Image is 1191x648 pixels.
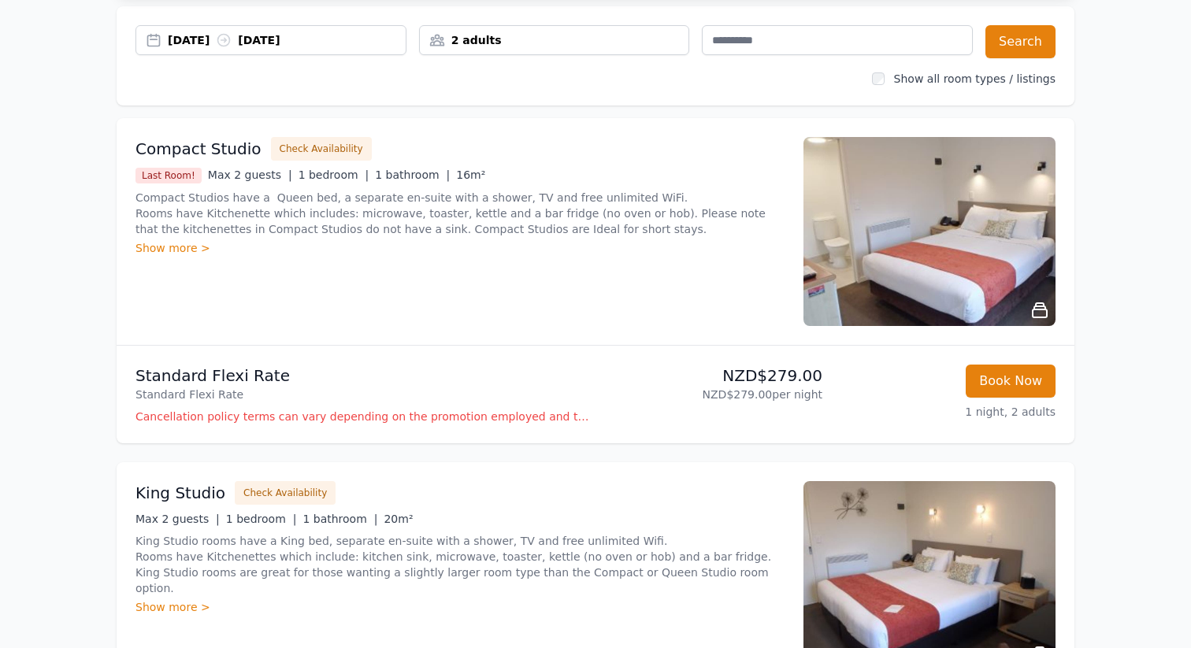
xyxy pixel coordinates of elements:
span: Last Room! [135,168,202,183]
button: Check Availability [271,137,372,161]
span: 1 bedroom | [299,168,369,181]
p: Standard Flexi Rate [135,365,589,387]
p: King Studio rooms have a King bed, separate en-suite with a shower, TV and free unlimited Wifi. R... [135,533,785,596]
p: Compact Studios have a Queen bed, a separate en-suite with a shower, TV and free unlimited WiFi. ... [135,190,785,237]
div: [DATE] [DATE] [168,32,406,48]
span: 16m² [456,168,485,181]
span: 1 bedroom | [226,513,297,525]
div: Show more > [135,240,785,256]
div: 2 adults [420,32,689,48]
span: 1 bathroom | [302,513,377,525]
span: Max 2 guests | [208,168,292,181]
p: Standard Flexi Rate [135,387,589,402]
label: Show all room types / listings [894,72,1056,85]
button: Check Availability [235,481,336,505]
h3: Compact Studio [135,138,262,160]
span: 1 bathroom | [375,168,450,181]
span: 20m² [384,513,413,525]
p: NZD$279.00 per night [602,387,822,402]
button: Book Now [966,365,1056,398]
span: Max 2 guests | [135,513,220,525]
h3: King Studio [135,482,225,504]
div: Show more > [135,599,785,615]
p: NZD$279.00 [602,365,822,387]
p: 1 night, 2 adults [835,404,1056,420]
button: Search [985,25,1056,58]
p: Cancellation policy terms can vary depending on the promotion employed and the time of stay of th... [135,409,589,424]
